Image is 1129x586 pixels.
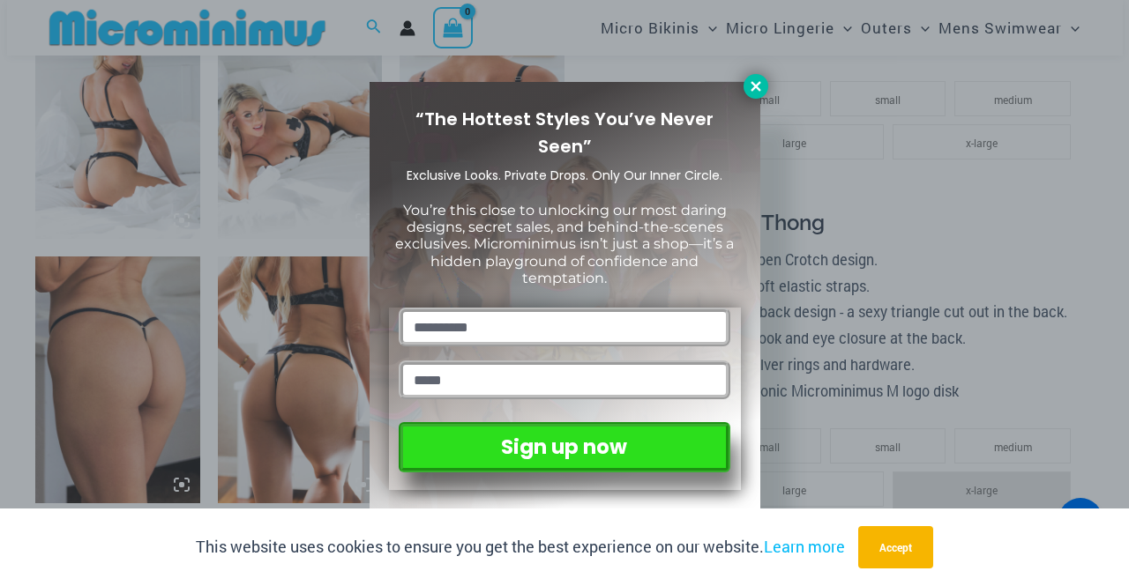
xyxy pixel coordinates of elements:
span: “The Hottest Styles You’ve Never Seen” [415,107,714,159]
a: Learn more [764,536,845,557]
button: Close [744,74,768,99]
p: This website uses cookies to ensure you get the best experience on our website. [196,534,845,560]
span: You’re this close to unlocking our most daring designs, secret sales, and behind-the-scenes exclu... [395,202,734,286]
button: Sign up now [399,422,729,472]
span: Exclusive Looks. Private Drops. Only Our Inner Circle. [407,167,722,184]
button: Accept [858,526,933,568]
